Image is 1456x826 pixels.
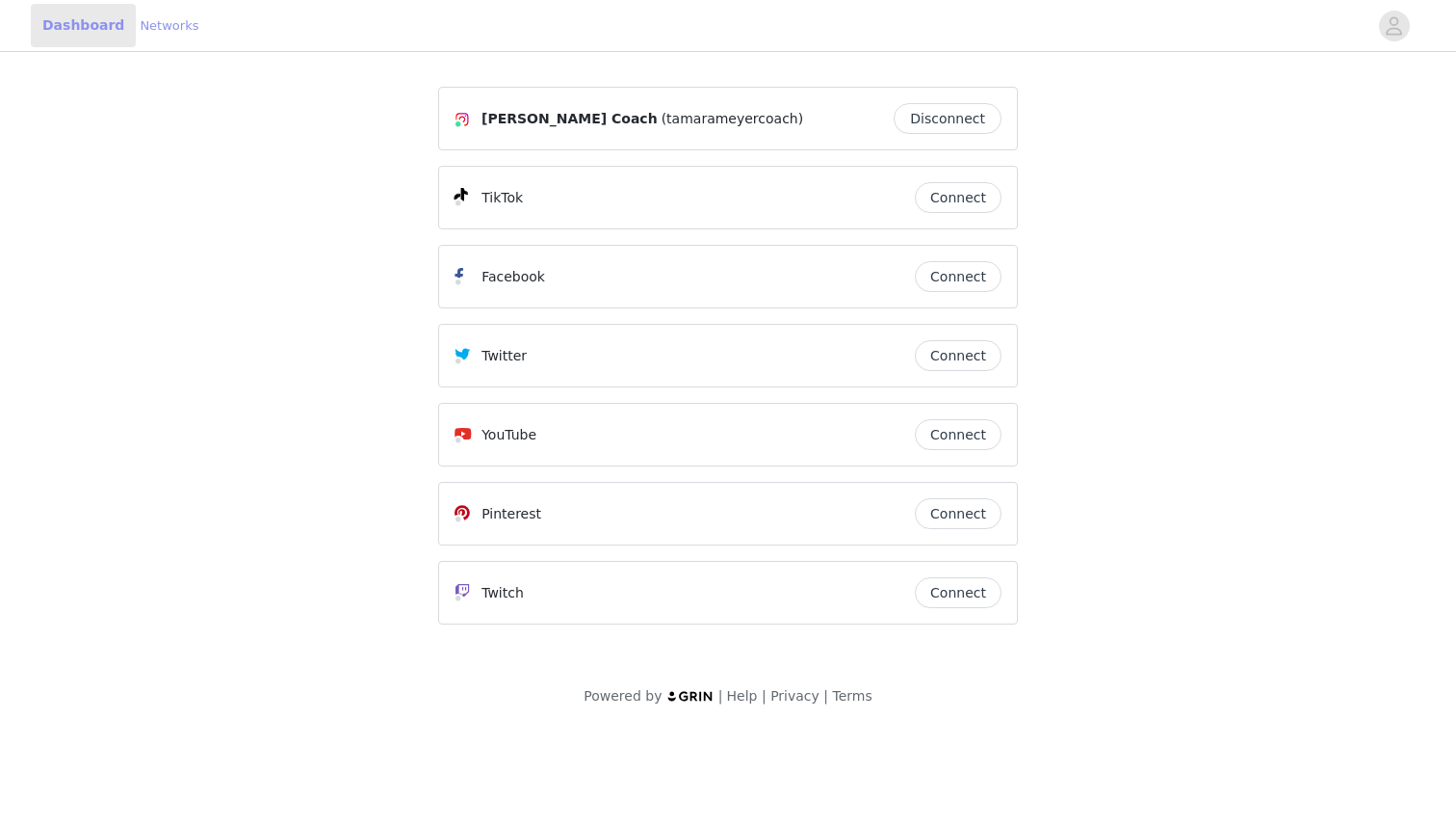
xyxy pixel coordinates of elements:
p: Facebook [481,267,545,287]
p: Pinterest [481,504,541,524]
button: Disconnect [894,103,1001,134]
span: | [762,688,767,704]
span: | [718,688,723,704]
button: Connect [915,498,1001,529]
button: Connect [915,419,1001,450]
p: TikTok [481,188,523,208]
p: YouTube [481,425,536,445]
a: Help [727,688,758,704]
div: avatar [1385,11,1403,41]
span: (tamarameyercoach) [662,109,804,129]
a: Privacy [770,688,819,704]
button: Connect [915,182,1001,213]
p: Twitter [481,346,527,366]
span: | [823,688,828,704]
a: Networks [140,16,198,36]
a: Terms [832,688,871,704]
span: Powered by [584,688,662,704]
span: [PERSON_NAME] Coach [481,109,658,129]
p: Twitch [481,583,524,603]
a: Dashboard [31,4,136,47]
img: logo [666,690,715,703]
button: Connect [915,261,1001,292]
img: Instagram Icon [455,112,470,127]
button: Connect [915,340,1001,371]
button: Connect [915,577,1001,608]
